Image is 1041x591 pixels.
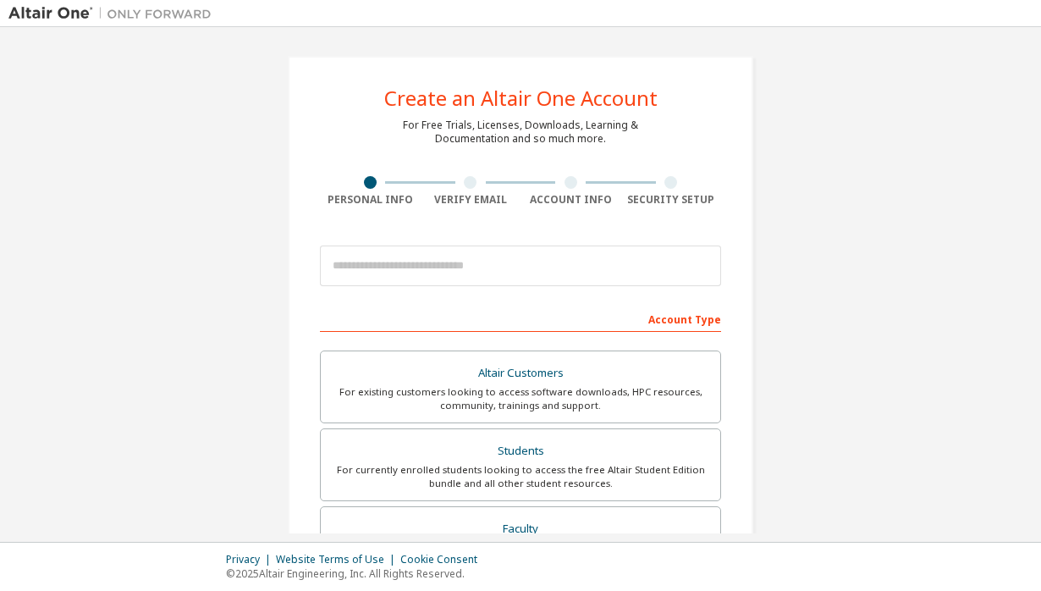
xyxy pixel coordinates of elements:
[331,362,710,385] div: Altair Customers
[331,439,710,463] div: Students
[331,463,710,490] div: For currently enrolled students looking to access the free Altair Student Edition bundle and all ...
[384,88,658,108] div: Create an Altair One Account
[226,566,487,581] p: © 2025 Altair Engineering, Inc. All Rights Reserved.
[331,517,710,541] div: Faculty
[403,119,638,146] div: For Free Trials, Licenses, Downloads, Learning & Documentation and so much more.
[421,193,521,207] div: Verify Email
[520,193,621,207] div: Account Info
[320,193,421,207] div: Personal Info
[8,5,220,22] img: Altair One
[226,553,276,566] div: Privacy
[320,305,721,332] div: Account Type
[621,193,722,207] div: Security Setup
[276,553,400,566] div: Website Terms of Use
[400,553,487,566] div: Cookie Consent
[331,385,710,412] div: For existing customers looking to access software downloads, HPC resources, community, trainings ...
